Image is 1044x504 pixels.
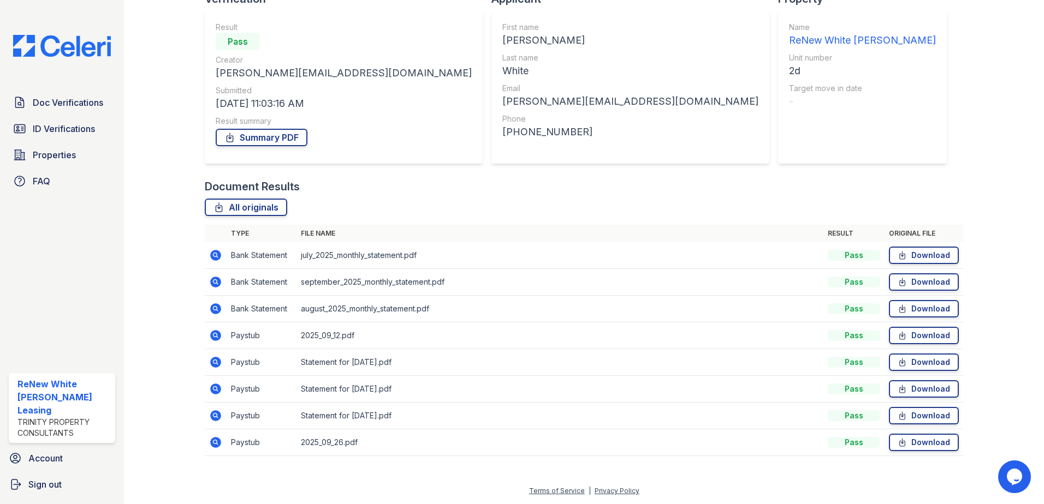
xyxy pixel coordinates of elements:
[216,96,472,111] div: [DATE] 11:03:16 AM
[227,349,296,376] td: Paystub
[9,144,115,166] a: Properties
[502,63,758,79] div: White
[17,377,111,417] div: ReNew White [PERSON_NAME] Leasing
[296,429,823,456] td: 2025_09_26.pdf
[227,242,296,269] td: Bank Statement
[828,437,880,448] div: Pass
[502,83,758,94] div: Email
[296,269,823,296] td: september_2025_monthly_statement.pdf
[17,417,111,439] div: Trinity Property Consultants
[998,460,1033,493] iframe: chat widget
[227,376,296,403] td: Paystub
[216,129,307,146] a: Summary PDF
[828,250,880,261] div: Pass
[9,170,115,192] a: FAQ
[889,380,959,398] a: Download
[216,85,472,96] div: Submitted
[828,330,880,341] div: Pass
[828,383,880,394] div: Pass
[889,327,959,344] a: Download
[28,478,62,491] span: Sign out
[889,407,959,424] a: Download
[205,199,287,216] a: All originals
[296,242,823,269] td: july_2025_monthly_statement.pdf
[9,92,115,113] a: Doc Verifications
[828,303,880,314] div: Pass
[216,22,472,33] div: Result
[216,33,259,50] div: Pass
[296,322,823,349] td: 2025_09_12.pdf
[789,63,936,79] div: 2d
[502,22,758,33] div: First name
[885,225,963,242] th: Original file
[789,22,936,33] div: Name
[502,113,758,124] div: Phone
[789,52,936,63] div: Unit number
[502,124,758,140] div: [PHONE_NUMBER]
[823,225,885,242] th: Result
[889,300,959,317] a: Download
[296,349,823,376] td: Statement for [DATE].pdf
[889,353,959,371] a: Download
[789,22,936,48] a: Name ReNew White [PERSON_NAME]
[889,273,959,291] a: Download
[227,296,296,322] td: Bank Statement
[595,487,639,495] a: Privacy Policy
[828,277,880,287] div: Pass
[227,322,296,349] td: Paystub
[28,452,63,465] span: Account
[216,116,472,127] div: Result summary
[789,33,936,48] div: ReNew White [PERSON_NAME]
[9,118,115,140] a: ID Verifications
[216,65,472,81] div: [PERSON_NAME][EMAIL_ADDRESS][DOMAIN_NAME]
[227,429,296,456] td: Paystub
[789,94,936,109] div: -
[33,148,76,161] span: Properties
[789,83,936,94] div: Target move in date
[296,403,823,429] td: Statement for [DATE].pdf
[502,52,758,63] div: Last name
[205,179,300,194] div: Document Results
[33,175,50,188] span: FAQ
[227,403,296,429] td: Paystub
[589,487,591,495] div: |
[33,96,103,109] span: Doc Verifications
[4,35,120,57] img: CE_Logo_Blue-a8612792a0a2168367f1c8372b55b34899dd931a85d93a1a3d3e32e68fde9ad4.png
[296,225,823,242] th: File name
[296,296,823,322] td: august_2025_monthly_statement.pdf
[529,487,585,495] a: Terms of Service
[502,94,758,109] div: [PERSON_NAME][EMAIL_ADDRESS][DOMAIN_NAME]
[296,376,823,403] td: Statement for [DATE].pdf
[889,434,959,451] a: Download
[889,247,959,264] a: Download
[4,473,120,495] a: Sign out
[227,225,296,242] th: Type
[33,122,95,135] span: ID Verifications
[216,55,472,65] div: Creator
[502,33,758,48] div: [PERSON_NAME]
[227,269,296,296] td: Bank Statement
[828,410,880,421] div: Pass
[4,447,120,469] a: Account
[828,357,880,368] div: Pass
